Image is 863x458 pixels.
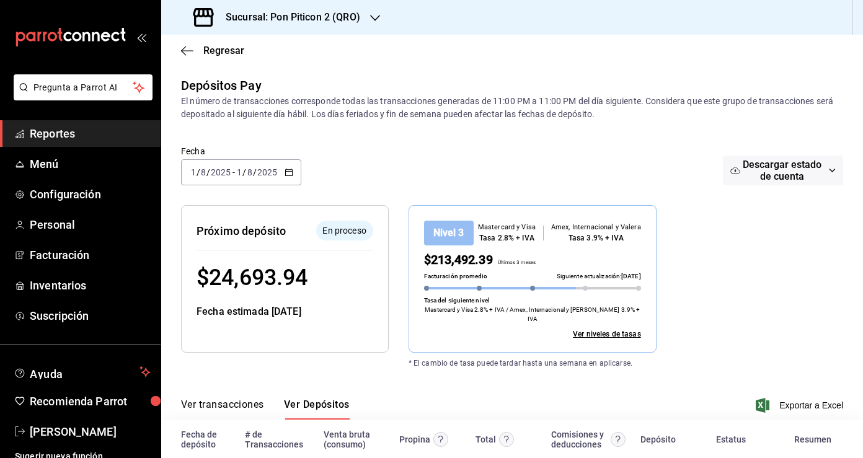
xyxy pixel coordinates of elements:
div: Depósito [640,434,676,444]
span: Suscripción [30,307,151,324]
span: $213,492.39 [424,252,493,267]
span: [PERSON_NAME] [30,423,151,440]
input: -- [190,167,197,177]
button: Ver transacciones [181,399,264,420]
input: ---- [210,167,231,177]
div: Tasa 2.8% + IVA [478,232,536,244]
p: Facturación promedio [424,271,488,281]
span: Menú [30,156,151,172]
div: El depósito aún no se ha enviado a tu cuenta bancaria. [316,221,373,240]
div: Fecha estimada [DATE] [197,304,373,319]
div: Venta bruta (consumo) [324,429,385,449]
span: Pregunta a Parrot AI [33,81,133,94]
h3: Sucursal: Pon Piticon 2 (QRO) [216,10,360,25]
div: Mastercard y Visa [478,222,536,233]
a: Ver todos los niveles de tasas [573,328,641,340]
button: Pregunta a Parrot AI [14,74,153,100]
a: Pregunta a Parrot AI [9,90,153,103]
span: Ayuda [30,364,135,379]
span: Descargar estado de cuenta [740,159,825,182]
span: - [232,167,235,177]
div: Fecha de depósito [181,429,230,449]
div: * El cambio de tasa puede tardar hasta una semana en aplicarse. [389,338,730,369]
span: $ 24,693.94 [197,265,308,291]
div: Amex, Internacional y Valera [551,222,641,233]
div: El número de transacciones corresponde todas las transacciones generadas de 11:00 PM a 11:00 PM d... [181,95,843,121]
div: Total [476,434,496,444]
div: Estatus [716,434,746,444]
button: Regresar [181,45,244,56]
button: Exportar a Excel [758,398,843,413]
span: Configuración [30,186,151,203]
p: Últimos 3 meses [493,259,536,269]
svg: Este monto equivale al total de la venta más otros abonos antes de aplicar comisión e IVA. [499,432,514,447]
span: / [253,167,257,177]
span: Facturación [30,247,151,263]
p: Mastercard y Visa 2.8% + IVA / Amex, Internacional y [PERSON_NAME] 3.9% + IVA [424,305,641,324]
span: / [197,167,200,177]
span: / [242,167,246,177]
svg: Las propinas mostradas excluyen toda configuración de retención. [433,432,448,447]
div: Tasa 3.9% + IVA [551,232,641,244]
span: Regresar [203,45,244,56]
span: Reportes [30,125,151,142]
input: -- [200,167,206,177]
div: Nivel 3 [424,221,474,245]
div: Resumen [794,434,831,444]
span: En proceso [317,224,371,237]
div: Propina [399,434,430,444]
div: # de Transacciones [245,429,309,449]
div: navigation tabs [181,399,350,420]
label: Fecha [181,147,301,156]
input: ---- [257,167,278,177]
span: [DATE] [621,273,641,280]
span: Personal [30,216,151,233]
div: Comisiones y deducciones [551,429,607,449]
span: Inventarios [30,277,151,294]
span: Recomienda Parrot [30,393,151,410]
svg: Contempla comisión de ventas y propinas, IVA, cancelaciones y devoluciones. [611,432,626,447]
p: Siguiente actualización: [557,271,641,281]
div: Depósitos Pay [181,76,262,95]
button: Descargar estado de cuenta [723,156,843,185]
input: -- [247,167,253,177]
input: -- [236,167,242,177]
div: Próximo depósito [197,222,286,239]
button: open_drawer_menu [136,32,146,42]
p: Tasa del siguiente nivel [424,296,490,305]
span: / [206,167,210,177]
button: Ver Depósitos [284,399,350,420]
